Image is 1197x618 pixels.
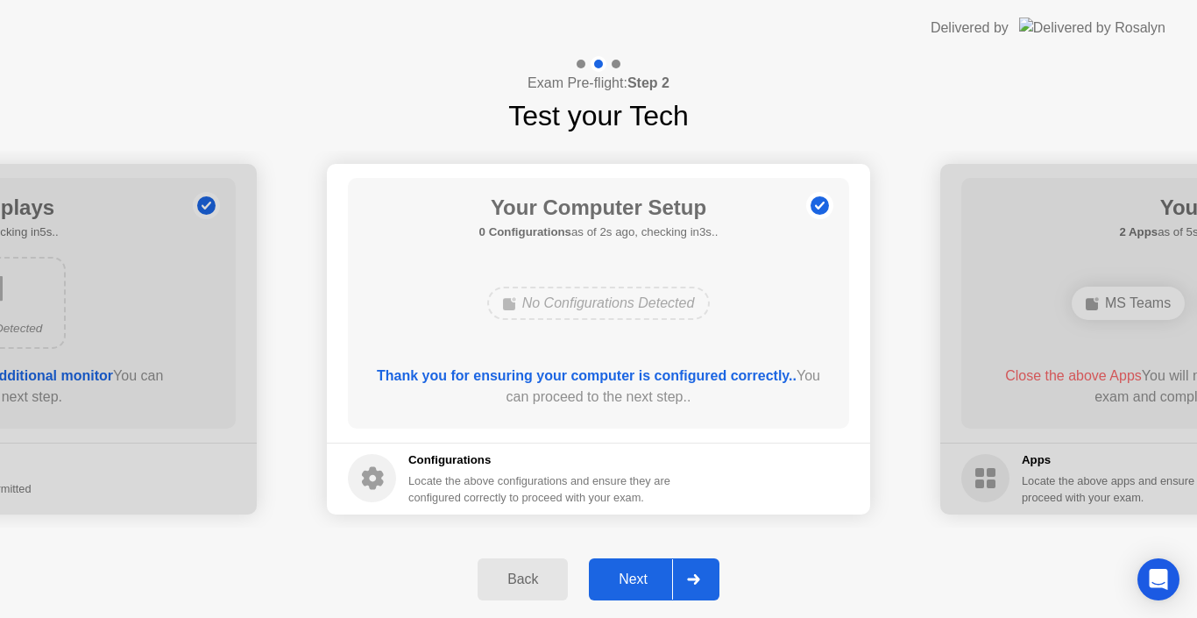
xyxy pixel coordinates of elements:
img: Delivered by Rosalyn [1019,18,1165,38]
b: Step 2 [627,75,669,90]
div: No Configurations Detected [487,287,711,320]
h1: Your Computer Setup [479,192,719,224]
div: You can proceed to the next step.. [373,366,825,408]
button: Next [589,558,719,600]
h5: as of 2s ago, checking in3s.. [479,224,719,241]
b: 0 Configurations [479,225,571,238]
div: Back [483,572,563,587]
div: Locate the above configurations and ensure they are configured correctly to proceed with your exam. [408,472,674,506]
div: Delivered by [931,18,1009,39]
b: Thank you for ensuring your computer is configured correctly.. [377,368,797,383]
h4: Exam Pre-flight: [528,73,669,94]
h5: Configurations [408,451,674,469]
button: Back [478,558,568,600]
div: Open Intercom Messenger [1137,558,1179,600]
div: Next [594,572,672,587]
h1: Test your Tech [508,95,689,137]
